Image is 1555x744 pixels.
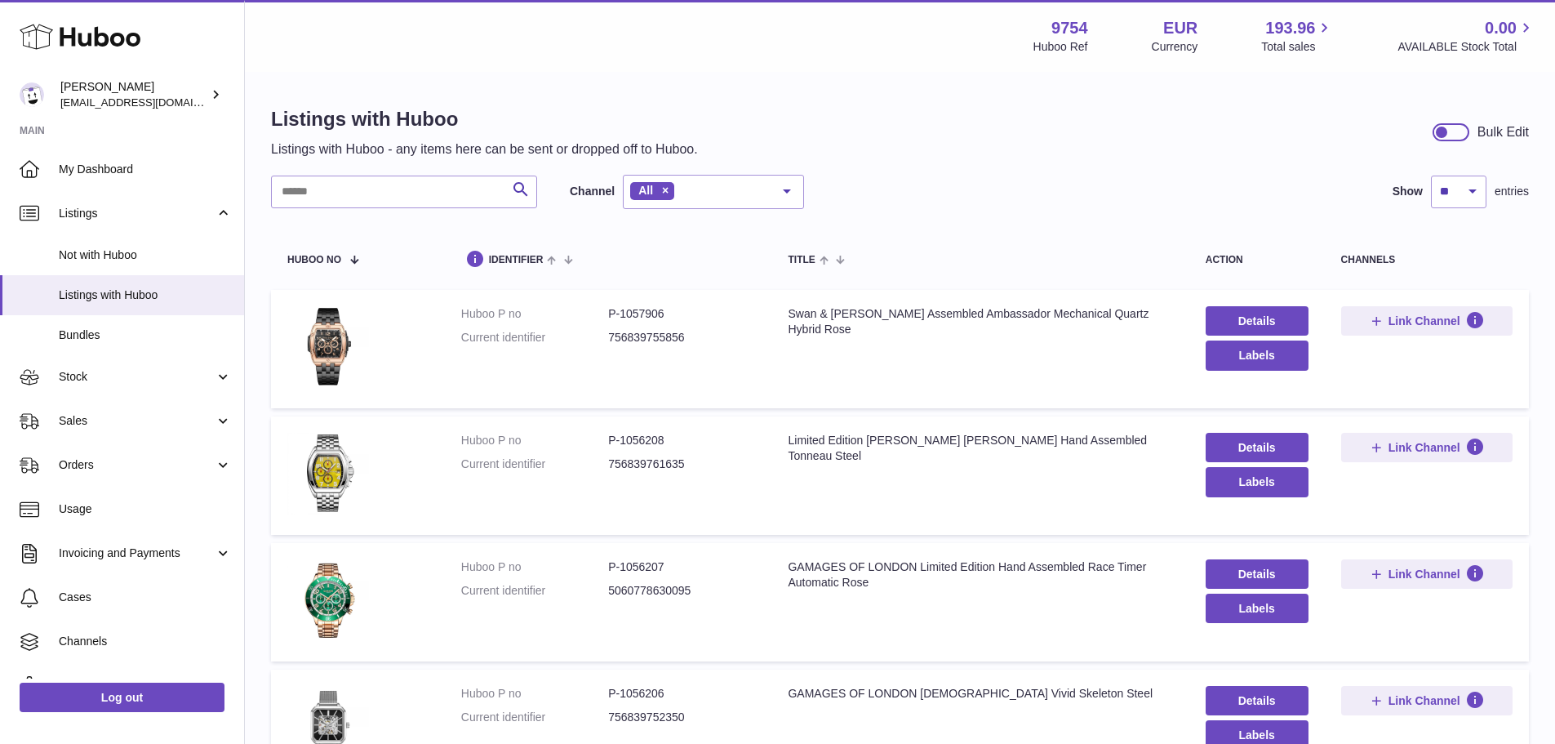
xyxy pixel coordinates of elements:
[608,686,755,702] dd: P-1056206
[59,413,215,429] span: Sales
[59,247,232,263] span: Not with Huboo
[608,559,755,575] dd: P-1056207
[1388,567,1460,581] span: Link Channel
[1206,341,1308,370] button: Labels
[461,433,608,448] dt: Huboo P no
[1206,433,1308,462] a: Details
[1341,433,1513,462] button: Link Channel
[1163,17,1197,39] strong: EUR
[788,255,815,265] span: title
[608,583,755,599] dd: 5060778630095
[287,306,369,388] img: Swan & Edgar Hand Assembled Ambassador Mechanical Quartz Hybrid Rose
[59,327,232,343] span: Bundles
[638,184,653,197] span: All
[60,79,207,110] div: [PERSON_NAME]
[20,683,224,712] a: Log out
[1397,39,1535,55] span: AVAILABLE Stock Total
[1341,306,1513,336] button: Link Channel
[1397,17,1535,55] a: 0.00 AVAILABLE Stock Total
[59,678,232,693] span: Settings
[59,369,215,385] span: Stock
[1206,594,1308,623] button: Labels
[1388,693,1460,708] span: Link Channel
[20,82,44,107] img: internalAdmin-9754@internal.huboo.com
[59,634,232,649] span: Channels
[60,96,240,109] span: [EMAIL_ADDRESS][DOMAIN_NAME]
[608,330,755,345] dd: 756839755856
[788,686,1172,702] div: GAMAGES OF LONDON [DEMOGRAPHIC_DATA] Vivid Skeleton Steel
[59,590,232,605] span: Cases
[59,501,232,517] span: Usage
[59,162,232,177] span: My Dashboard
[271,106,698,132] h1: Listings with Huboo
[788,559,1172,590] div: GAMAGES OF LONDON Limited Edition Hand Assembled Race Timer Automatic Rose
[1485,17,1517,39] span: 0.00
[1388,440,1460,455] span: Link Channel
[1261,17,1334,55] a: 193.96 Total sales
[1261,39,1334,55] span: Total sales
[59,546,215,561] span: Invoicing and Payments
[1477,123,1529,141] div: Bulk Edit
[59,287,232,303] span: Listings with Huboo
[1341,686,1513,715] button: Link Channel
[59,206,215,221] span: Listings
[1206,306,1308,336] a: Details
[271,140,698,158] p: Listings with Huboo - any items here can be sent or dropped off to Huboo.
[461,710,608,725] dt: Current identifier
[287,255,341,265] span: Huboo no
[1495,184,1529,199] span: entries
[788,433,1172,464] div: Limited Edition [PERSON_NAME] [PERSON_NAME] Hand Assembled Tonneau Steel
[461,583,608,599] dt: Current identifier
[608,457,755,472] dd: 756839761635
[287,433,369,515] img: Limited Edition Mann Egerton Hand Assembled Tonneau Steel
[59,457,215,473] span: Orders
[489,255,544,265] span: identifier
[1152,39,1198,55] div: Currency
[1033,39,1088,55] div: Huboo Ref
[1051,17,1088,39] strong: 9754
[608,306,755,322] dd: P-1057906
[1341,559,1513,589] button: Link Channel
[570,184,615,199] label: Channel
[1206,686,1308,715] a: Details
[608,710,755,725] dd: 756839752350
[461,306,608,322] dt: Huboo P no
[1206,255,1308,265] div: action
[1265,17,1315,39] span: 193.96
[1393,184,1423,199] label: Show
[788,306,1172,337] div: Swan & [PERSON_NAME] Assembled Ambassador Mechanical Quartz Hybrid Rose
[287,559,369,641] img: GAMAGES OF LONDON Limited Edition Hand Assembled Race Timer Automatic Rose
[1206,559,1308,589] a: Details
[1206,467,1308,497] button: Labels
[461,457,608,472] dt: Current identifier
[1341,255,1513,265] div: channels
[461,559,608,575] dt: Huboo P no
[461,330,608,345] dt: Current identifier
[608,433,755,448] dd: P-1056208
[461,686,608,702] dt: Huboo P no
[1388,314,1460,328] span: Link Channel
